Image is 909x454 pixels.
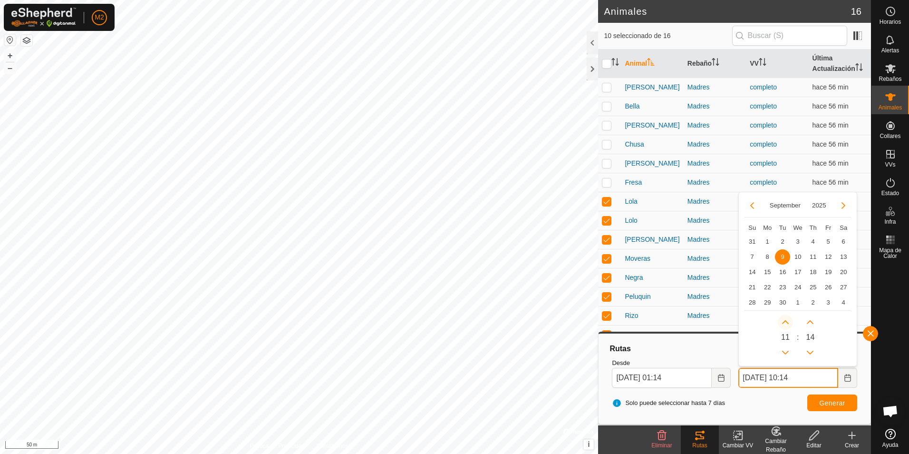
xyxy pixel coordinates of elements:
[790,234,805,249] td: 3
[880,19,901,25] span: Horarios
[750,178,777,186] a: completo
[687,216,742,226] div: Madres
[775,249,790,265] span: 9
[687,254,742,264] div: Madres
[805,234,821,249] td: 4
[745,198,760,213] button: Previous Month
[760,234,775,249] span: 1
[625,311,638,321] span: Rizo
[790,295,805,310] span: 1
[757,437,795,454] div: Cambiar Rebaño
[760,280,775,295] td: 22
[625,216,637,226] span: Lolo
[805,249,821,265] span: 11
[810,224,817,231] span: Th
[750,83,777,91] a: completo
[316,442,348,450] a: Contáctenos
[763,224,772,231] span: Mo
[836,198,851,213] button: Next Month
[838,368,857,388] button: Choose Date
[687,178,742,188] div: Madres
[884,219,896,225] span: Infra
[795,441,833,450] div: Editar
[879,105,902,110] span: Animales
[793,224,803,231] span: We
[882,442,899,448] span: Ayuda
[851,4,861,19] span: 16
[879,76,901,82] span: Rebaños
[583,439,594,450] button: i
[745,249,760,265] td: 7
[881,190,899,196] span: Estado
[746,49,808,78] th: VV
[790,265,805,280] td: 17
[881,48,899,53] span: Alertas
[790,249,805,265] td: 10
[625,273,643,283] span: Negra
[687,197,742,207] div: Madres
[805,265,821,280] span: 18
[874,247,907,259] span: Mapa de Calor
[625,120,679,130] span: [PERSON_NAME]
[745,280,760,295] td: 21
[684,49,746,78] th: Rebaño
[836,265,851,280] td: 20
[625,197,637,207] span: Lola
[778,315,793,330] p-button: Next Hour
[821,280,836,295] td: 26
[840,224,847,231] span: Sa
[825,224,831,231] span: Fr
[821,265,836,280] td: 19
[745,234,760,249] td: 31
[625,178,642,188] span: Fresa
[821,234,836,249] td: 5
[797,332,799,343] span: :
[812,83,849,91] span: 9 sept 2025, 10:45
[805,280,821,295] span: 25
[833,441,871,450] div: Crear
[855,65,863,72] p-sorticon: Activar para ordenar
[809,49,871,78] th: Última Actualización
[647,59,655,67] p-sorticon: Activar para ordenar
[812,140,849,148] span: 9 sept 2025, 10:45
[681,441,719,450] div: Rutas
[775,234,790,249] td: 2
[625,330,640,340] span: Roya
[745,295,760,310] td: 28
[687,235,742,245] div: Madres
[759,59,766,67] p-sorticon: Activar para ordenar
[803,315,818,330] p-button: Next Minute
[95,12,104,22] span: M2
[625,82,679,92] span: [PERSON_NAME]
[807,395,857,411] button: Generar
[836,234,851,249] span: 6
[775,280,790,295] td: 23
[250,442,305,450] a: Política de Privacidad
[712,368,731,388] button: Choose Date
[812,102,849,110] span: 9 sept 2025, 10:45
[687,292,742,302] div: Madres
[750,121,777,129] a: completo
[871,425,909,452] a: Ayuda
[760,265,775,280] span: 15
[612,358,731,368] label: Desde
[836,249,851,265] span: 13
[821,249,836,265] td: 12
[775,295,790,310] td: 30
[719,441,757,450] div: Cambiar VV
[775,265,790,280] td: 16
[625,235,679,245] span: [PERSON_NAME]
[836,295,851,310] td: 4
[11,8,76,27] img: Logo Gallagher
[808,200,830,211] button: Choose Year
